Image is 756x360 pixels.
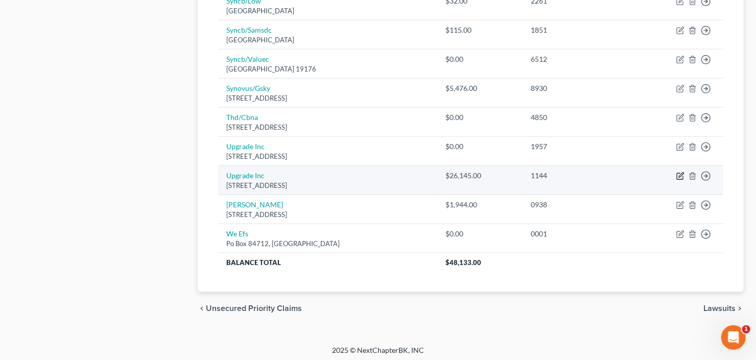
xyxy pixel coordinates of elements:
i: chevron_left [198,304,206,313]
div: $0.00 [445,141,514,152]
span: Lawsuits [703,304,736,313]
div: 1851 [531,25,625,35]
a: Upgrade Inc [226,142,265,151]
div: 1144 [531,171,625,181]
button: Lawsuits chevron_right [703,304,744,313]
div: [GEOGRAPHIC_DATA] [226,6,429,16]
div: Po Box 84712, [GEOGRAPHIC_DATA] [226,239,429,249]
div: 6512 [531,54,625,64]
div: 8930 [531,83,625,93]
div: $1,944.00 [445,200,514,210]
div: [GEOGRAPHIC_DATA] 19176 [226,64,429,74]
div: $115.00 [445,25,514,35]
button: chevron_left Unsecured Priority Claims [198,304,302,313]
span: 1 [742,325,750,333]
div: $0.00 [445,229,514,239]
div: [STREET_ADDRESS] [226,181,429,190]
th: Balance Total [218,253,437,272]
a: Synovus/Gsky [226,84,270,92]
span: $48,133.00 [445,258,481,267]
iframe: Intercom live chat [721,325,746,350]
a: [PERSON_NAME] [226,200,283,209]
div: 4850 [531,112,625,123]
i: chevron_right [736,304,744,313]
div: $0.00 [445,112,514,123]
div: $26,145.00 [445,171,514,181]
a: Thd/Cbna [226,113,258,122]
a: We Efs [226,229,248,238]
a: Syncb/Valuec [226,55,269,63]
div: $5,476.00 [445,83,514,93]
div: [GEOGRAPHIC_DATA] [226,35,429,45]
a: Upgrade Inc [226,171,265,180]
div: [STREET_ADDRESS] [226,123,429,132]
div: [STREET_ADDRESS] [226,152,429,161]
div: 0001 [531,229,625,239]
div: $0.00 [445,54,514,64]
div: [STREET_ADDRESS] [226,93,429,103]
span: Unsecured Priority Claims [206,304,302,313]
a: Syncb/Samsdc [226,26,272,34]
div: 1957 [531,141,625,152]
div: 0938 [531,200,625,210]
div: [STREET_ADDRESS] [226,210,429,220]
